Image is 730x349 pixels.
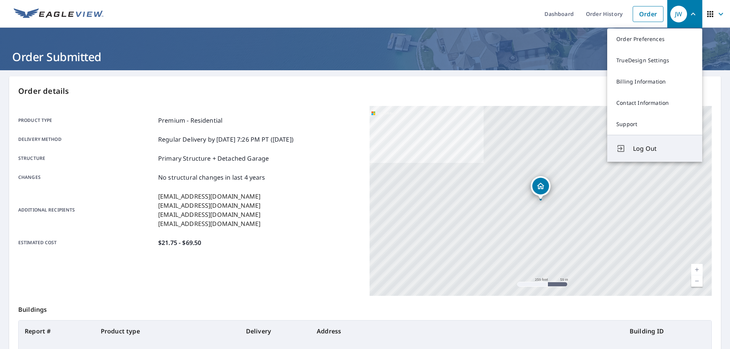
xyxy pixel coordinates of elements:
[158,173,265,182] p: No structural changes in last 4 years
[18,296,712,320] p: Buildings
[607,28,702,50] a: Order Preferences
[18,154,155,163] p: Structure
[691,264,703,275] a: Current Level 17, Zoom In
[240,321,311,342] th: Delivery
[158,201,260,210] p: [EMAIL_ADDRESS][DOMAIN_NAME]
[158,135,294,144] p: Regular Delivery by [DATE] 7:26 PM PT ([DATE])
[633,144,693,153] span: Log Out
[158,154,269,163] p: Primary Structure + Detached Garage
[18,238,155,247] p: Estimated cost
[607,135,702,162] button: Log Out
[9,49,721,65] h1: Order Submitted
[624,321,711,342] th: Building ID
[670,6,687,22] div: JW
[19,321,95,342] th: Report #
[14,8,103,20] img: EV Logo
[158,116,222,125] p: Premium - Residential
[158,192,260,201] p: [EMAIL_ADDRESS][DOMAIN_NAME]
[158,238,201,247] p: $21.75 - $69.50
[18,173,155,182] p: Changes
[158,210,260,219] p: [EMAIL_ADDRESS][DOMAIN_NAME]
[311,321,624,342] th: Address
[18,116,155,125] p: Product type
[633,6,663,22] a: Order
[18,85,712,97] p: Order details
[18,135,155,144] p: Delivery method
[158,219,260,228] p: [EMAIL_ADDRESS][DOMAIN_NAME]
[531,176,551,200] div: Dropped pin, building 1, Residential property, 2205 Elizabeth Ave Winston Salem, NC 27103
[607,92,702,114] a: Contact Information
[95,321,240,342] th: Product type
[607,71,702,92] a: Billing Information
[18,192,155,228] p: Additional recipients
[607,114,702,135] a: Support
[607,50,702,71] a: TrueDesign Settings
[691,275,703,287] a: Current Level 17, Zoom Out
